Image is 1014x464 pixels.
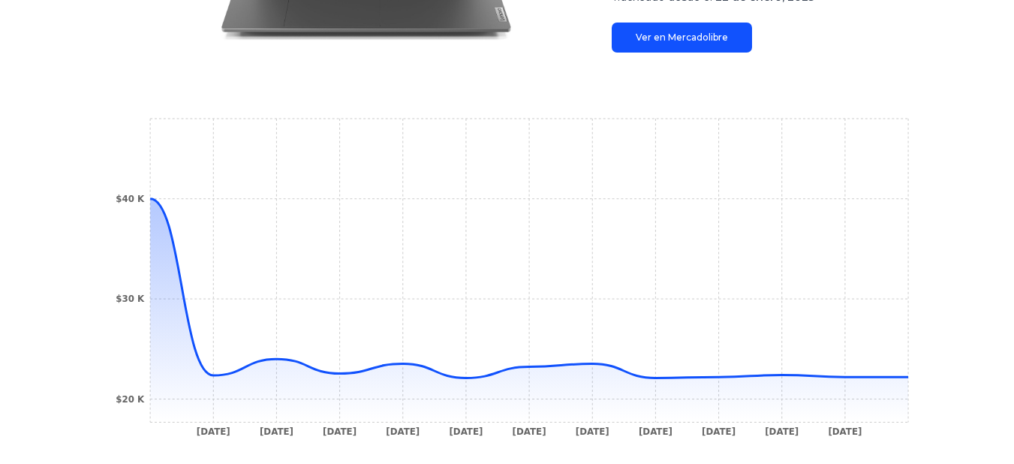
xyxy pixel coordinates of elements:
[116,394,145,405] tspan: $20 K
[260,426,293,437] tspan: [DATE]
[323,426,357,437] tspan: [DATE]
[612,23,752,53] a: Ver en Mercadolibre
[576,426,609,437] tspan: [DATE]
[116,194,145,204] tspan: $40 K
[765,426,799,437] tspan: [DATE]
[702,426,736,437] tspan: [DATE]
[116,294,145,304] tspan: $30 K
[639,426,672,437] tspan: [DATE]
[828,426,862,437] tspan: [DATE]
[513,426,546,437] tspan: [DATE]
[386,426,420,437] tspan: [DATE]
[197,426,230,437] tspan: [DATE]
[449,426,483,437] tspan: [DATE]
